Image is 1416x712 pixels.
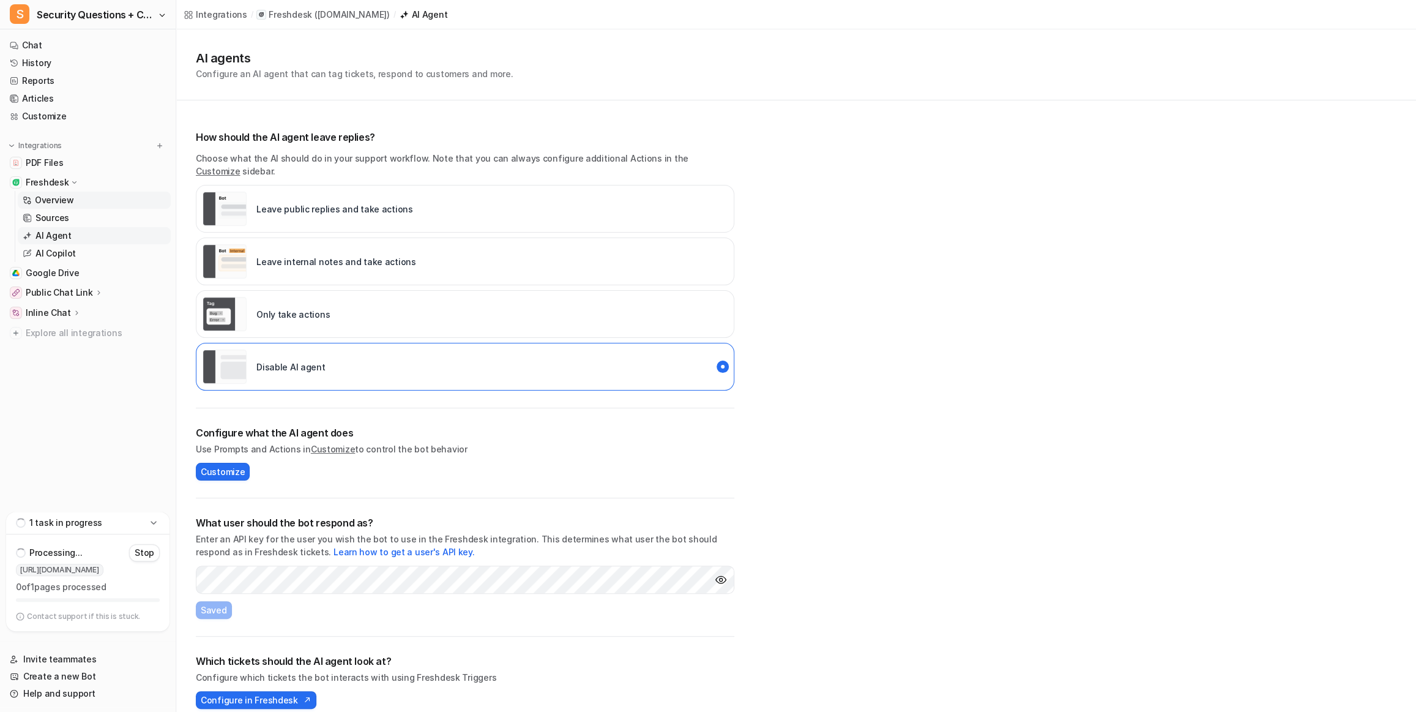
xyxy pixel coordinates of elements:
[196,49,513,67] h1: AI agents
[5,324,171,342] a: Explore all integrations
[315,9,390,21] p: ( [DOMAIN_NAME] )
[26,267,80,279] span: Google Drive
[10,4,29,24] span: S
[129,544,160,561] button: Stop
[256,9,389,21] a: Freshdesk([DOMAIN_NAME])
[26,287,93,299] p: Public Chat Link
[256,308,330,321] p: Only take actions
[203,350,247,384] img: Disable AI agent
[5,668,171,685] a: Create a new Bot
[203,192,247,226] img: Leave public replies and take actions
[269,9,311,21] p: Freshdesk
[196,185,734,233] div: live::external_reply
[12,159,20,167] img: PDF Files
[196,601,232,619] button: Saved
[12,179,20,186] img: Freshdesk
[12,309,20,317] img: Inline Chat
[26,307,71,319] p: Inline Chat
[203,297,247,331] img: Only take actions
[256,361,326,373] p: Disable AI agent
[16,564,103,576] span: [URL][DOMAIN_NAME]
[135,547,154,559] p: Stop
[18,209,171,227] a: Sources
[5,685,171,702] a: Help and support
[35,230,72,242] p: AI Agent
[18,141,62,151] p: Integrations
[196,343,734,391] div: paused::disabled
[7,141,16,150] img: expand menu
[184,8,247,21] a: Integrations
[5,90,171,107] a: Articles
[251,9,253,20] span: /
[37,6,155,23] span: Security Questions + CSA for eesel
[196,443,734,455] p: Use Prompts and Actions in to control the bot behavior
[10,327,22,339] img: explore all integrations
[393,9,396,20] span: /
[5,140,65,152] button: Integrations
[196,8,247,21] div: Integrations
[5,37,171,54] a: Chat
[26,157,63,169] span: PDF Files
[196,152,734,178] p: Choose what the AI should do in your support workflow. Note that you can always configure additio...
[412,8,448,21] div: AI Agent
[196,533,734,558] p: Enter an API key for the user you wish the bot to use in the Freshdesk integration. This determin...
[5,54,171,72] a: History
[16,581,160,593] p: 0 of 1 pages processed
[400,8,448,21] a: AI Agent
[18,245,171,262] a: AI Copilot
[196,515,734,530] h2: What user should the bot respond as?
[196,238,734,285] div: live::internal_reply
[5,72,171,89] a: Reports
[35,212,69,224] p: Sources
[26,176,69,189] p: Freshdesk
[311,444,355,454] a: Customize
[18,227,171,244] a: AI Agent
[196,130,734,144] p: How should the AI agent leave replies?
[35,194,74,206] p: Overview
[155,141,164,150] img: menu_add.svg
[196,654,734,669] h2: Which tickets should the AI agent look at?
[27,612,140,621] p: Contact support if this is stuck.
[201,604,227,616] span: Saved
[5,264,171,282] a: Google DriveGoogle Drive
[5,108,171,125] a: Customize
[5,154,171,171] a: PDF FilesPDF Files
[196,425,734,440] h2: Configure what the AI agent does
[196,463,250,481] button: Customize
[203,244,247,279] img: Leave internal notes and take actions
[196,67,513,80] p: Configure an AI agent that can tag tickets, respond to customers and more.
[201,465,245,478] span: Customize
[715,574,727,586] button: Show API key
[18,192,171,209] a: Overview
[196,671,734,684] p: Configure which tickets the bot interacts with using Freshdesk Triggers
[334,547,474,557] a: Learn how to get a user's API key.
[29,547,82,559] p: Processing...
[12,289,20,296] img: Public Chat Link
[29,517,102,529] p: 1 task in progress
[5,651,171,668] a: Invite teammates
[26,323,166,343] span: Explore all integrations
[256,203,413,215] p: Leave public replies and take actions
[35,247,76,260] p: AI Copilot
[12,269,20,277] img: Google Drive
[256,255,416,268] p: Leave internal notes and take actions
[201,694,298,706] span: Configure in Freshdesk
[196,166,240,176] a: Customize
[196,290,734,338] div: live::disabled
[715,574,727,586] img: Show
[196,691,316,709] button: Configure in Freshdesk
